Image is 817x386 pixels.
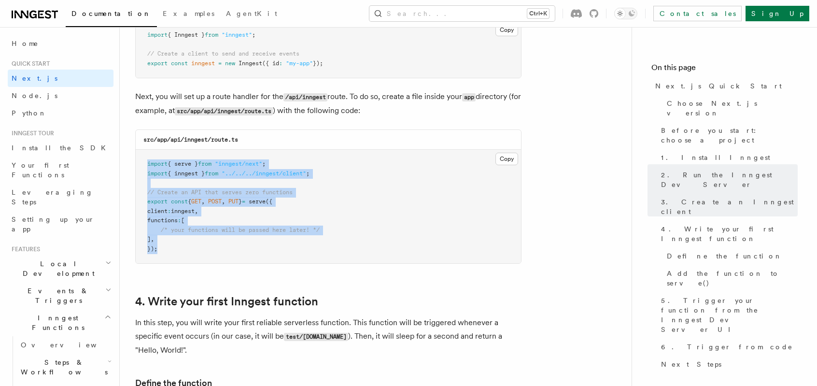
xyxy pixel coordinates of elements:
[147,189,293,196] span: // Create an API that serves zero functions
[17,354,113,381] button: Steps & Workflows
[147,245,157,252] span: });
[283,93,327,101] code: /api/inngest
[242,198,245,205] span: =
[657,292,798,338] a: 5. Trigger your function from the Inngest Dev Server UI
[168,208,171,214] span: :
[8,60,50,68] span: Quick start
[175,107,273,115] code: src/app/api/inngest/route.ts
[228,198,239,205] span: PUT
[462,93,476,101] code: app
[663,95,798,122] a: Choose Next.js version
[135,90,521,118] p: Next, you will set up a route handler for the route. To do so, create a file inside your director...
[655,81,782,91] span: Next.js Quick Start
[168,31,205,38] span: { Inngest }
[661,170,798,189] span: 2. Run the Inngest Dev Server
[495,153,518,165] button: Copy
[225,60,235,67] span: new
[8,35,113,52] a: Home
[239,60,262,67] span: Inngest
[8,70,113,87] a: Next.js
[8,184,113,211] a: Leveraging Steps
[8,282,113,309] button: Events & Triggers
[161,227,320,233] span: /* your functions will be passed here later! */
[222,170,306,177] span: "../../../inngest/client"
[135,316,521,357] p: In this step, you will write your first reliable serverless function. This function will be trigg...
[661,296,798,334] span: 5. Trigger your function from the Inngest Dev Server UI
[21,341,120,349] span: Overview
[8,245,40,253] span: Features
[8,313,104,332] span: Inngest Functions
[201,198,205,205] span: ,
[205,170,218,177] span: from
[220,3,283,26] a: AgentKit
[284,333,348,341] code: test/[DOMAIN_NAME]
[249,198,266,205] span: serve
[147,217,178,224] span: functions
[163,10,214,17] span: Examples
[157,3,220,26] a: Examples
[147,31,168,38] span: import
[12,92,57,100] span: Node.js
[653,6,742,21] a: Contact sales
[8,87,113,104] a: Node.js
[657,338,798,356] a: 6. Trigger from code
[191,60,215,67] span: inngest
[181,217,184,224] span: [
[313,60,323,67] span: });
[8,259,105,278] span: Local Development
[8,286,105,305] span: Events & Triggers
[369,6,555,21] button: Search...Ctrl+K
[12,144,112,152] span: Install the SDK
[746,6,809,21] a: Sign Up
[306,170,310,177] span: ;
[657,356,798,373] a: Next Steps
[12,161,69,179] span: Your first Functions
[208,198,222,205] span: POST
[218,60,222,67] span: =
[661,224,798,243] span: 4. Write your first Inngest function
[147,50,299,57] span: // Create a client to send and receive events
[147,236,151,243] span: ]
[151,236,154,243] span: ,
[8,309,113,336] button: Inngest Functions
[168,160,198,167] span: { serve }
[495,24,518,36] button: Copy
[252,31,255,38] span: ;
[71,10,151,17] span: Documentation
[195,208,198,214] span: ,
[8,104,113,122] a: Python
[663,265,798,292] a: Add the function to serve()
[651,62,798,77] h4: On this page
[147,160,168,167] span: import
[657,220,798,247] a: 4. Write your first Inngest function
[667,269,798,288] span: Add the function to serve()
[226,10,277,17] span: AgentKit
[12,39,39,48] span: Home
[17,336,113,354] a: Overview
[205,31,218,38] span: from
[661,153,770,162] span: 1. Install Inngest
[198,160,211,167] span: from
[168,170,205,177] span: { inngest }
[657,122,798,149] a: Before you start: choose a project
[667,99,798,118] span: Choose Next.js version
[12,215,95,233] span: Setting up your app
[657,193,798,220] a: 3. Create an Inngest client
[663,247,798,265] a: Define the function
[147,208,168,214] span: client
[135,295,318,308] a: 4. Write your first Inngest function
[143,136,238,143] code: src/app/api/inngest/route.ts
[8,129,54,137] span: Inngest tour
[147,60,168,67] span: export
[614,8,637,19] button: Toggle dark mode
[222,31,252,38] span: "inngest"
[661,197,798,216] span: 3. Create an Inngest client
[651,77,798,95] a: Next.js Quick Start
[266,198,272,205] span: ({
[279,60,282,67] span: :
[12,74,57,82] span: Next.js
[147,198,168,205] span: export
[8,211,113,238] a: Setting up your app
[8,157,113,184] a: Your first Functions
[661,359,721,369] span: Next Steps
